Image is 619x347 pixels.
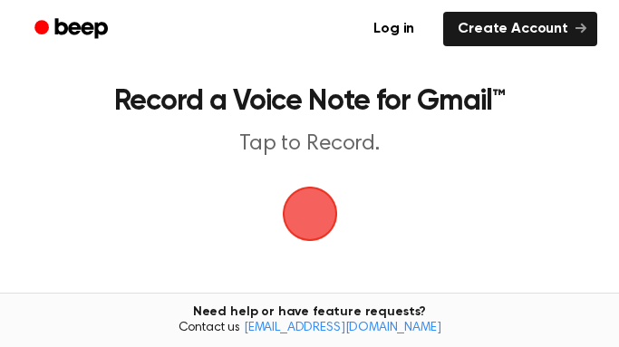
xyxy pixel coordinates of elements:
[22,12,124,47] a: Beep
[244,322,441,334] a: [EMAIL_ADDRESS][DOMAIN_NAME]
[11,321,608,337] span: Contact us
[283,187,337,241] button: Beep Logo
[443,12,597,46] a: Create Account
[40,130,579,158] p: Tap to Record.
[355,8,432,50] a: Log in
[40,87,579,116] h1: Record a Voice Note for Gmail™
